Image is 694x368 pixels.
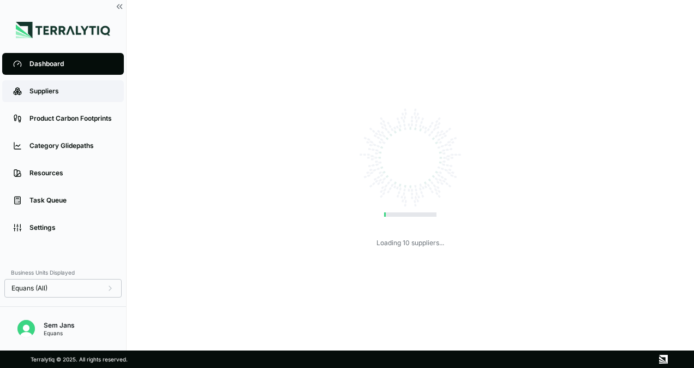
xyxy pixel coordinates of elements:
[29,169,113,177] div: Resources
[29,141,113,150] div: Category Glidepaths
[13,316,39,342] button: Open user button
[29,196,113,205] div: Task Queue
[29,114,113,123] div: Product Carbon Footprints
[11,284,47,293] span: Equans (All)
[17,320,35,337] img: Sem Jans
[29,60,113,68] div: Dashboard
[29,223,113,232] div: Settings
[356,103,465,212] img: Loading
[4,266,122,279] div: Business Units Displayed
[29,87,113,96] div: Suppliers
[44,330,75,336] div: Equans
[376,239,444,247] div: Loading 10 suppliers...
[16,22,110,38] img: Logo
[44,321,75,330] div: Sem Jans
